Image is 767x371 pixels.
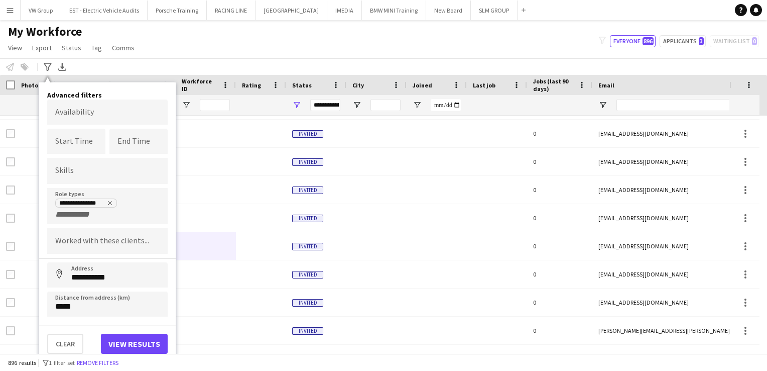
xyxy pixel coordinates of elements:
input: City Filter Input [370,99,401,111]
a: Comms [108,41,139,54]
button: SLM GROUP [471,1,518,20]
span: Jobs (last 90 days) [533,77,574,92]
input: Row Selection is disabled for this row (unchecked) [6,214,15,223]
button: Everyone896 [610,35,656,47]
input: Type to search clients... [55,237,160,246]
span: City [352,81,364,89]
button: New Board [426,1,471,20]
input: + Role type [55,210,98,219]
span: Comms [112,43,135,52]
div: 0 [527,317,592,344]
span: 3 [699,37,704,45]
button: Open Filter Menu [292,101,301,110]
span: Tag [91,43,102,52]
input: Type to search skills... [55,166,160,175]
span: Invited [292,327,323,335]
span: Invited [292,271,323,279]
span: View [8,43,22,52]
a: View [4,41,26,54]
app-action-btn: Advanced filters [42,61,54,73]
button: BMW MINI Training [362,1,426,20]
button: Open Filter Menu [598,101,607,110]
button: Open Filter Menu [413,101,422,110]
span: Export [32,43,52,52]
div: 0 [527,232,592,260]
delete-icon: Remove tag [105,200,113,208]
input: Row Selection is disabled for this row (unchecked) [6,129,15,138]
button: EST - Electric Vehicle Audits [61,1,148,20]
input: Row Selection is disabled for this row (unchecked) [6,242,15,251]
span: Invited [292,130,323,138]
span: Invited [292,215,323,222]
button: VW Group [21,1,61,20]
input: Joined Filter Input [431,99,461,111]
span: Invited [292,243,323,250]
span: Email [598,81,614,89]
input: Row Selection is disabled for this row (unchecked) [6,270,15,279]
span: Workforce ID [182,77,218,92]
app-action-btn: Export XLSX [56,61,68,73]
button: [GEOGRAPHIC_DATA] [255,1,327,20]
h4: Advanced filters [47,90,168,100]
button: View results [101,334,168,354]
input: Workforce ID Filter Input [200,99,230,111]
div: 0 [527,148,592,175]
button: Open Filter Menu [352,101,361,110]
span: 896 [643,37,654,45]
button: Porsche Training [148,1,207,20]
button: Open Filter Menu [182,101,191,110]
input: Row Selection is disabled for this row (unchecked) [6,326,15,335]
button: RACING LINE [207,1,255,20]
span: First Name [71,81,102,89]
div: 0 [527,120,592,147]
button: IMEDIA [327,1,362,20]
div: 0 [527,204,592,232]
a: Export [28,41,56,54]
input: Row Selection is disabled for this row (unchecked) [6,298,15,307]
div: 0 [527,260,592,288]
div: 0 [527,176,592,204]
span: My Workforce [8,24,82,39]
input: Row Selection is disabled for this row (unchecked) [6,157,15,166]
span: Rating [242,81,261,89]
button: Remove filters [75,357,120,368]
span: 1 filter set [49,359,75,366]
span: Last job [473,81,495,89]
a: Status [58,41,85,54]
span: Status [292,81,312,89]
span: Invited [292,299,323,307]
span: Last Name [126,81,156,89]
button: Clear [47,334,83,354]
span: Photo [21,81,38,89]
span: Joined [413,81,432,89]
span: Invited [292,158,323,166]
span: Status [62,43,81,52]
div: 0 [527,289,592,316]
a: Tag [87,41,106,54]
button: Applicants3 [660,35,706,47]
span: Invited [292,187,323,194]
input: Row Selection is disabled for this row (unchecked) [6,185,15,195]
div: Role Play Actor [59,200,112,208]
